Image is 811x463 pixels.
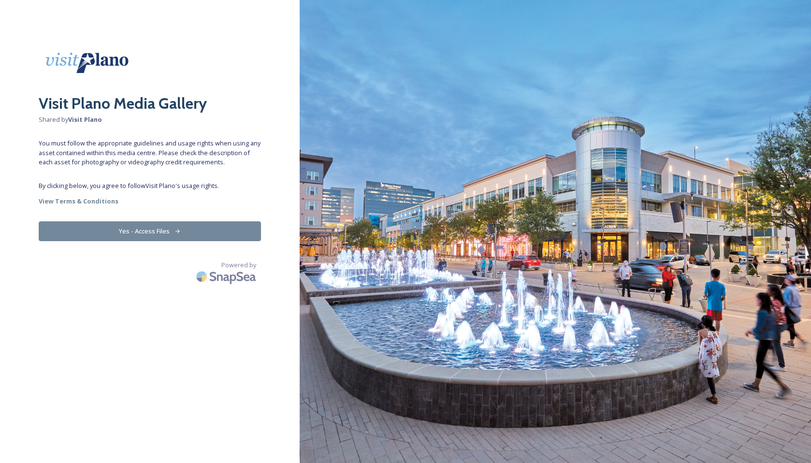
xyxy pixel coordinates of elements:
strong: Visit Plano [68,115,102,124]
span: Powered by [221,260,256,270]
span: Shared by [39,115,261,124]
span: You must follow the appropriate guidelines and usage rights when using any asset contained within... [39,139,261,167]
span: By clicking below, you agree to follow Visit Plano 's usage rights. [39,181,261,190]
h2: Visit Plano Media Gallery [39,92,261,115]
img: visit-plano-social-optimized.jpg [39,39,135,87]
img: SnapSea Logo [193,265,261,288]
strong: View Terms & Conditions [39,197,118,205]
button: Yes - Access Files [39,221,261,241]
a: View Terms & Conditions [39,195,261,207]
